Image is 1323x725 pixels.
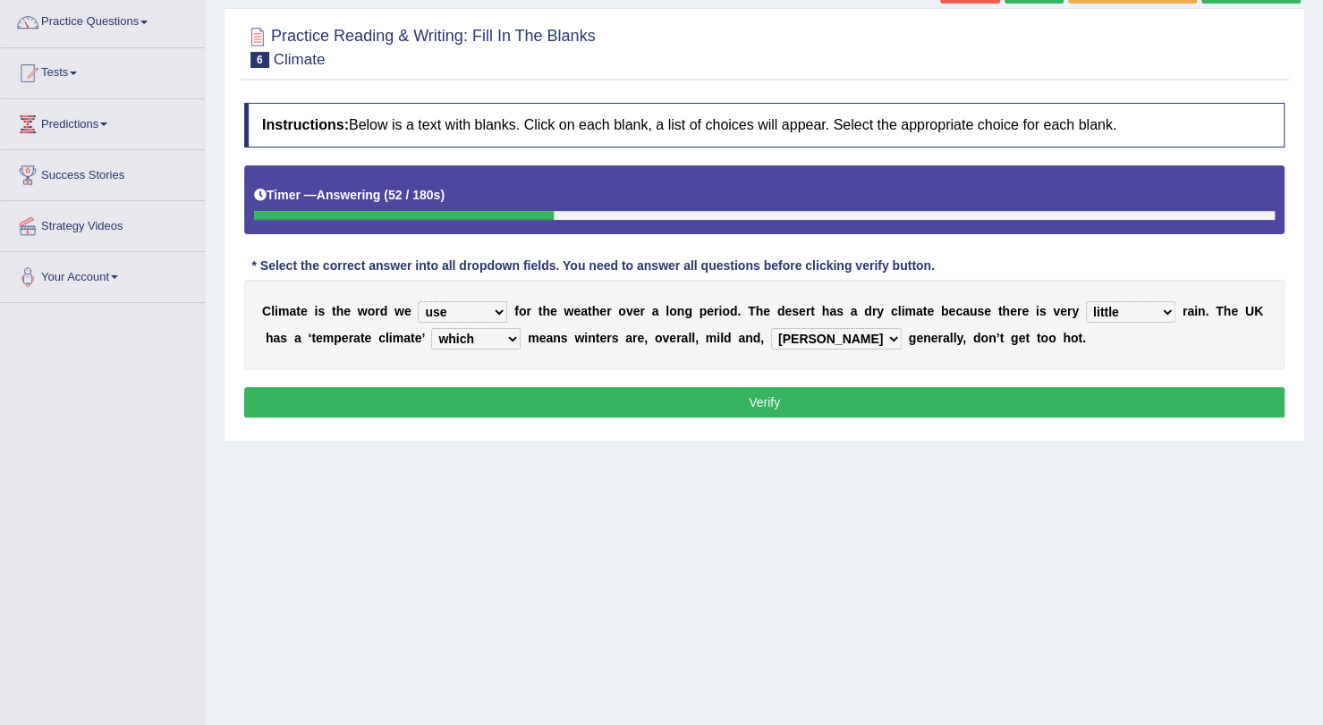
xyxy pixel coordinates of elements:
b: d [380,304,388,318]
b: e [404,304,411,318]
b: v [1053,304,1060,318]
b: a [273,331,280,345]
b: m [323,331,334,345]
b: ‘ [308,331,311,345]
b: o [618,304,626,318]
b: e [763,304,770,318]
b: a [851,304,858,318]
b: t [360,331,365,345]
b: y [1072,304,1079,318]
b: a [943,331,950,345]
b: d [973,331,981,345]
b: r [714,304,718,318]
b: r [1183,304,1187,318]
b: i [901,304,904,318]
b: w [394,304,404,318]
a: Strategy Videos [1,201,205,246]
b: r [606,331,611,345]
a: Tests [1,48,205,93]
b: a [546,331,553,345]
b: a [652,304,659,318]
a: Predictions [1,99,205,144]
b: v [662,331,669,345]
b: ) [440,188,445,202]
b: r [806,304,810,318]
b: s [792,304,799,318]
b: t [539,304,543,318]
b: h [756,304,764,318]
b: , [963,331,966,345]
b: ’ [421,331,424,345]
b: o [519,304,527,318]
b: e [948,304,955,318]
b: t [998,304,1003,318]
b: h [336,304,344,318]
b: c [378,331,386,345]
b: l [691,331,695,345]
b: h [542,304,550,318]
b: a [681,331,688,345]
b: t [332,304,336,318]
b: a [916,304,923,318]
b: r [640,304,644,318]
b: s [612,331,619,345]
b: o [655,331,663,345]
b: d [864,304,872,318]
b: . [737,304,741,318]
b: m [904,304,915,318]
b: a [353,331,360,345]
b: r [1017,304,1022,318]
b: h [822,304,830,318]
b: d [724,331,732,345]
b: m [393,331,403,345]
b: f [514,304,519,318]
b: n [677,304,685,318]
b: i [717,331,720,345]
b: , [695,331,699,345]
b: h [1063,331,1071,345]
b: e [931,331,938,345]
b: n [553,331,561,345]
b: m [706,331,717,345]
b: p [334,331,342,345]
b: , [760,331,764,345]
b: r [375,304,379,318]
b: o [368,304,376,318]
b: a [738,331,745,345]
b: r [349,331,353,345]
b: l [953,331,956,345]
b: c [891,304,898,318]
h2: Practice Reading & Writing: Fill In The Blanks [244,23,596,68]
b: o [1071,331,1079,345]
b: t [588,304,592,318]
b: t [411,331,415,345]
b: e [927,304,934,318]
b: o [669,304,677,318]
b: e [550,304,557,318]
h4: Below is a text with blanks. Click on each blank, a list of choices will appear. Select the appro... [244,103,1285,148]
b: ’ [996,331,999,345]
b: T [1216,304,1224,318]
b: n [923,331,931,345]
b: e [343,304,351,318]
b: m [528,331,539,345]
b: e [916,331,923,345]
b: e [707,304,714,318]
b: g [684,304,692,318]
b: . [1205,304,1209,318]
b: w [358,304,368,318]
b: t [1025,331,1030,345]
b: e [1018,331,1025,345]
b: e [415,331,422,345]
b: e [1060,304,1067,318]
b: w [574,331,584,345]
b: a [829,304,836,318]
b: e [799,304,806,318]
b: r [606,304,611,318]
b: e [1231,304,1238,318]
b: T [748,304,756,318]
b: e [573,304,581,318]
b: l [898,304,902,318]
b: c [955,304,963,318]
h5: Timer — [254,189,445,202]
